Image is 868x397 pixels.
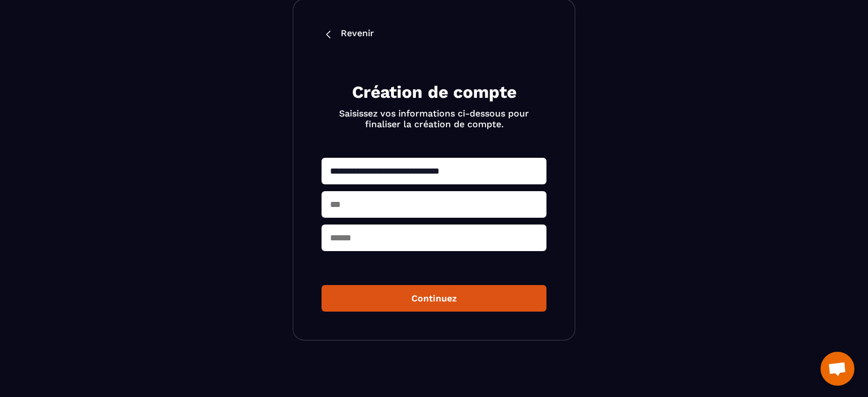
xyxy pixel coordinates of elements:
p: Saisissez vos informations ci-dessous pour finaliser la création de compte. [335,108,533,130]
div: Ouvrir le chat [821,352,854,386]
img: back [322,28,335,41]
a: Revenir [322,28,546,41]
button: Continuez [322,285,546,312]
h2: Création de compte [335,81,533,103]
p: Revenir [341,28,374,41]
